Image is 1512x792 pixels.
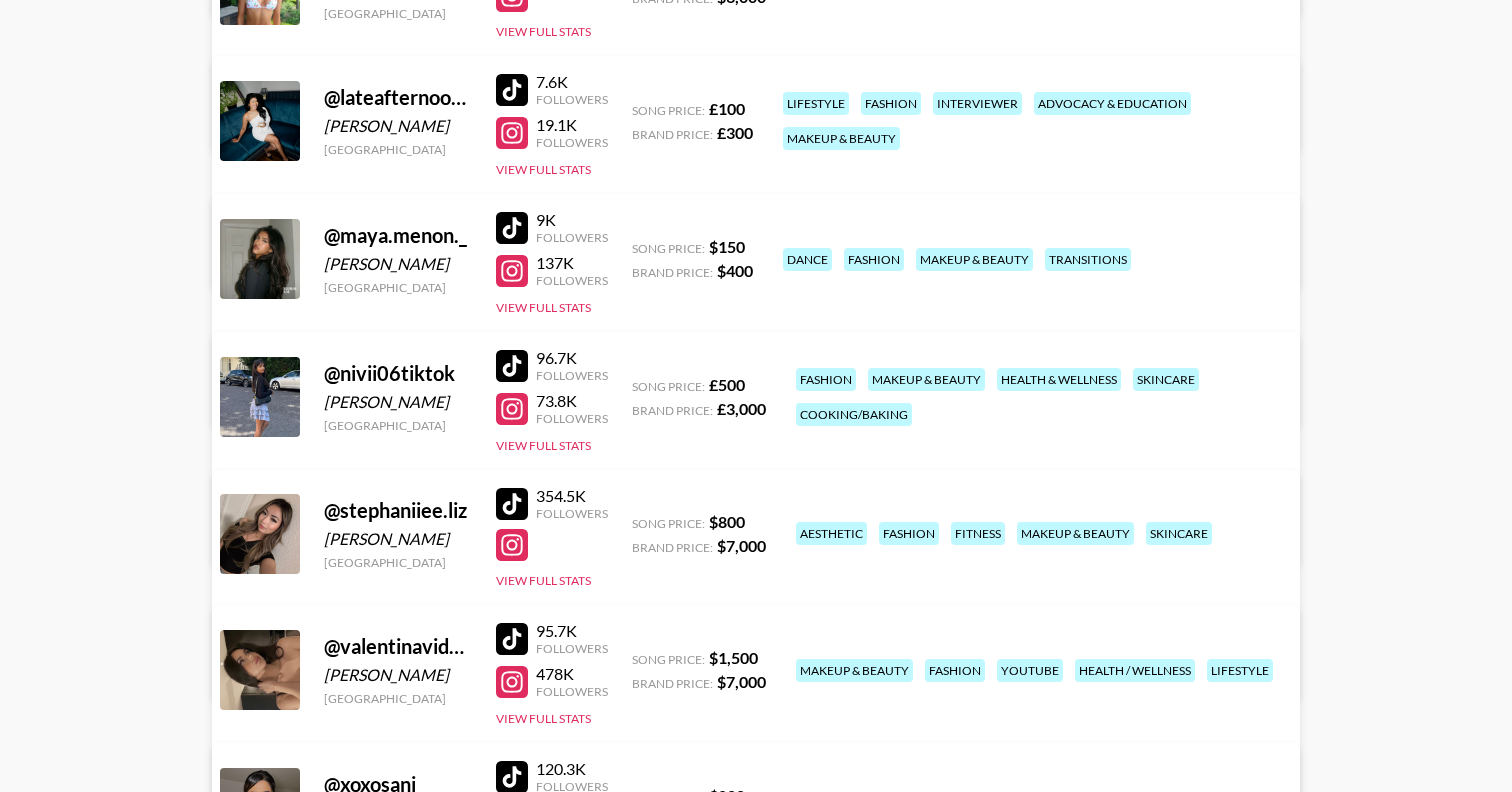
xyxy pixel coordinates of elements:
div: Followers [536,411,608,426]
div: 96.7K [536,348,608,368]
div: [PERSON_NAME] [324,254,472,274]
div: 120.3K [536,759,608,779]
div: [PERSON_NAME] [324,665,472,685]
button: View Full Stats [496,711,591,726]
div: [GEOGRAPHIC_DATA] [324,280,472,295]
div: lifestyle [783,92,849,115]
div: Followers [536,368,608,383]
span: Brand Price: [632,540,713,555]
div: skincare [1146,522,1212,545]
span: Song Price: [632,516,705,531]
span: Brand Price: [632,403,713,418]
div: makeup & beauty [1017,522,1134,545]
span: Brand Price: [632,127,713,142]
div: fashion [796,368,856,391]
div: 73.8K [536,391,608,411]
div: 137K [536,253,608,273]
div: dance [783,248,832,271]
div: Followers [536,506,608,521]
div: makeup & beauty [796,659,913,682]
div: 7.6K [536,72,608,92]
span: Song Price: [632,379,705,394]
div: 9K [536,210,608,230]
strong: £ 500 [709,375,745,394]
div: @ lateafternoonthoughts [324,85,472,110]
button: View Full Stats [496,24,591,39]
strong: £ 300 [717,123,753,142]
div: health & wellness [997,368,1121,391]
span: Song Price: [632,103,705,118]
strong: $ 800 [709,512,745,531]
div: Followers [536,230,608,245]
div: Followers [536,135,608,150]
strong: $ 1,500 [709,648,758,667]
div: Followers [536,92,608,107]
div: lifestyle [1207,659,1273,682]
div: fashion [925,659,985,682]
div: Followers [536,273,608,288]
div: fashion [861,92,921,115]
div: [GEOGRAPHIC_DATA] [324,555,472,570]
span: Song Price: [632,241,705,256]
div: cooking/baking [796,403,912,426]
strong: $ 150 [709,237,745,256]
div: @ valentinavidartes [324,634,472,659]
div: fashion [844,248,904,271]
div: youtube [997,659,1063,682]
strong: £ 100 [709,99,745,118]
div: [GEOGRAPHIC_DATA] [324,142,472,157]
div: skincare [1133,368,1199,391]
div: [PERSON_NAME] [324,392,472,412]
strong: $ 7,000 [717,672,766,691]
strong: £ 3,000 [717,399,766,418]
strong: $ 400 [717,261,753,280]
div: @ stephaniiee.liz [324,498,472,523]
div: [PERSON_NAME] [324,116,472,136]
div: health / wellness [1075,659,1195,682]
div: 478K [536,664,608,684]
button: View Full Stats [496,438,591,453]
div: 19.1K [536,115,608,135]
span: Brand Price: [632,265,713,280]
div: [PERSON_NAME] [324,529,472,549]
div: 354.5K [536,486,608,506]
div: Followers [536,684,608,699]
div: fitness [951,522,1005,545]
div: @ nivii06tiktok [324,361,472,386]
div: advocacy & education [1034,92,1191,115]
div: makeup & beauty [916,248,1033,271]
div: fashion [879,522,939,545]
div: makeup & beauty [868,368,985,391]
div: interviewer [933,92,1022,115]
div: [GEOGRAPHIC_DATA] [324,6,472,21]
span: Song Price: [632,652,705,667]
button: View Full Stats [496,573,591,588]
div: [GEOGRAPHIC_DATA] [324,418,472,433]
div: Followers [536,641,608,656]
span: Brand Price: [632,676,713,691]
div: makeup & beauty [783,127,900,150]
div: 95.7K [536,621,608,641]
div: transitions [1045,248,1131,271]
strong: $ 7,000 [717,536,766,555]
button: View Full Stats [496,300,591,315]
button: View Full Stats [496,162,591,177]
div: [GEOGRAPHIC_DATA] [324,691,472,706]
div: aesthetic [796,522,867,545]
div: @ maya.menon._ [324,223,472,248]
